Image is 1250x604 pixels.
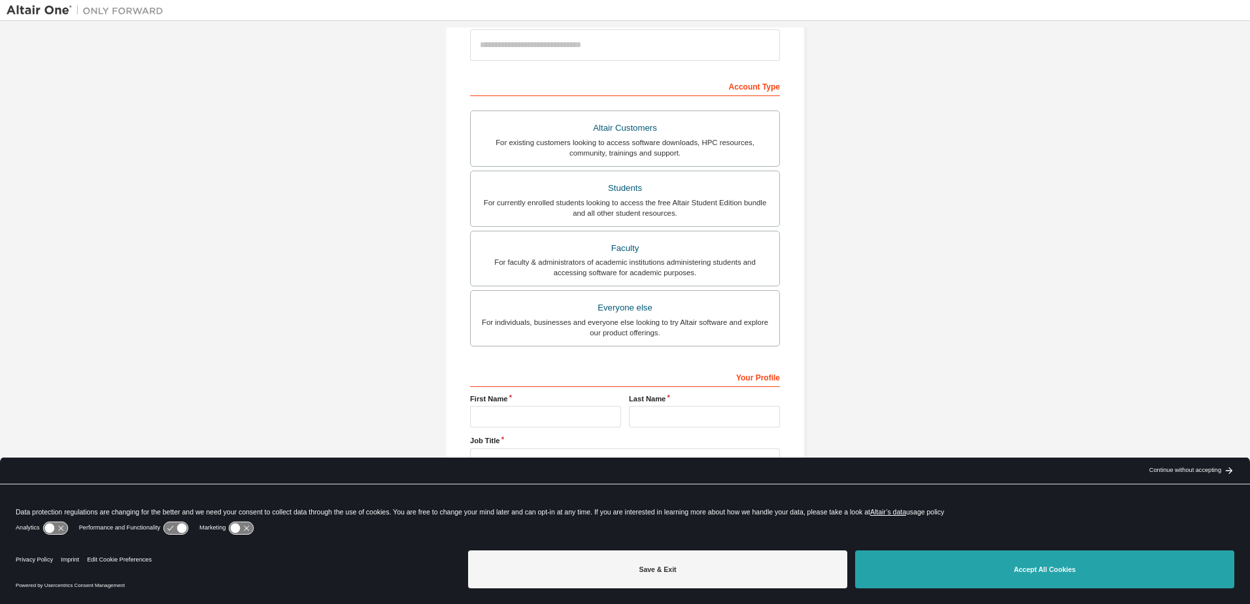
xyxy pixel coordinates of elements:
[479,299,771,317] div: Everyone else
[629,394,780,404] label: Last Name
[7,4,170,17] img: Altair One
[470,75,780,96] div: Account Type
[470,435,780,446] label: Job Title
[479,119,771,137] div: Altair Customers
[479,317,771,338] div: For individuals, businesses and everyone else looking to try Altair software and explore our prod...
[479,239,771,258] div: Faculty
[470,394,621,404] label: First Name
[479,197,771,218] div: For currently enrolled students looking to access the free Altair Student Edition bundle and all ...
[479,137,771,158] div: For existing customers looking to access software downloads, HPC resources, community, trainings ...
[479,257,771,278] div: For faculty & administrators of academic institutions administering students and accessing softwa...
[479,179,771,197] div: Students
[470,366,780,387] div: Your Profile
